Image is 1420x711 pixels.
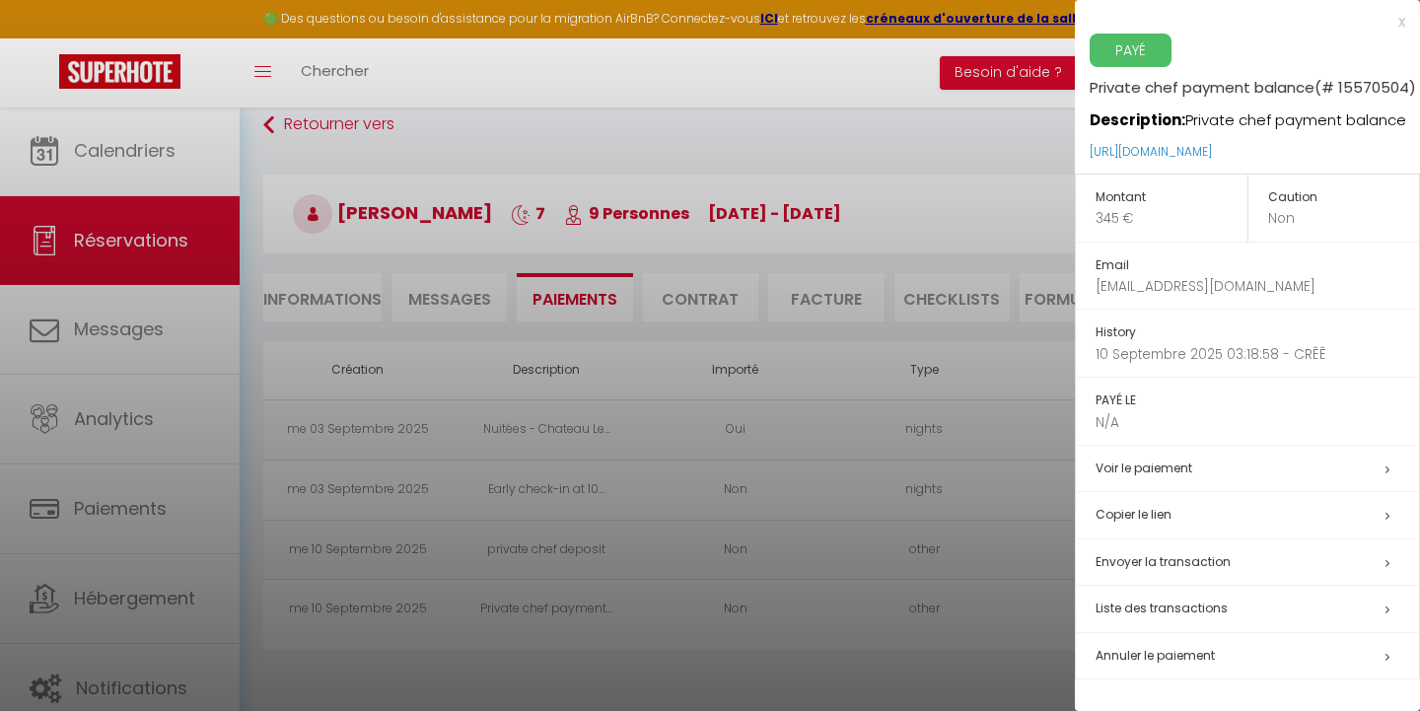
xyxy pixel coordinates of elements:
[1096,504,1419,527] h5: Copier le lien
[1096,412,1419,433] p: N/A
[1090,143,1212,160] a: [URL][DOMAIN_NAME]
[1096,390,1419,412] h5: PAYÉ LE
[1090,67,1420,97] h5: Private chef payment balance
[1096,647,1215,664] span: Annuler le paiement
[1090,34,1172,67] span: PAYÉ
[1090,97,1420,132] p: Private chef payment balance
[1090,109,1185,130] strong: Description:
[1096,208,1247,229] p: 345 €
[1268,208,1420,229] p: Non
[1096,553,1231,570] span: Envoyer la transaction
[1096,276,1419,297] p: [EMAIL_ADDRESS][DOMAIN_NAME]
[1096,254,1419,277] h5: Email
[1096,600,1228,616] span: Liste des transactions
[1096,186,1247,209] h5: Montant
[1096,321,1419,344] h5: History
[1096,460,1192,476] a: Voir le paiement
[1314,77,1416,98] span: (# 15570504)
[1096,344,1419,365] p: 10 Septembre 2025 03:18:58 - CRÊÊ
[16,8,75,67] button: Ouvrir le widget de chat LiveChat
[1075,10,1405,34] div: x
[1268,186,1420,209] h5: Caution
